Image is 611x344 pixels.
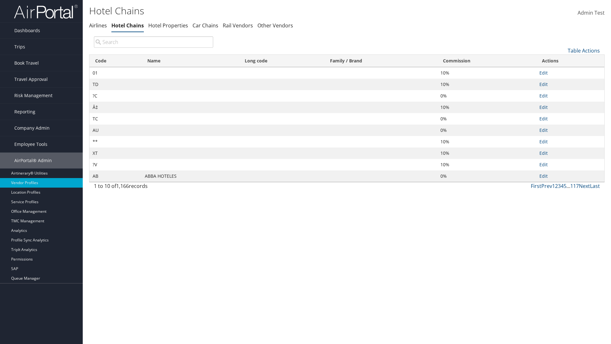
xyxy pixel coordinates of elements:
[570,183,579,190] a: 117
[558,183,561,190] a: 3
[568,47,600,54] a: Table Actions
[14,104,35,120] span: Reporting
[437,102,536,113] td: 10%
[536,55,604,67] th: Actions
[89,55,142,67] th: Code: activate to sort column ascending
[590,183,600,190] a: Last
[89,147,142,159] td: XT
[579,183,590,190] a: Next
[89,125,142,136] td: AU
[437,113,536,125] td: 0%
[193,22,218,29] a: Car Chains
[541,183,552,190] a: Prev
[89,170,142,182] td: AB
[539,127,548,133] a: Edit
[239,55,324,67] th: Long code: activate to sort column ascending
[148,22,188,29] a: Hotel Properties
[223,22,253,29] a: Rail Vendors
[89,79,142,90] td: TD
[539,70,548,76] a: Edit
[94,36,213,48] input: Search
[564,183,566,190] a: 5
[89,22,107,29] a: Airlines
[578,3,605,23] a: Admin Test
[437,125,536,136] td: 0%
[539,150,548,156] a: Edit
[561,183,564,190] a: 4
[555,183,558,190] a: 2
[14,4,78,19] img: airportal-logo.png
[437,159,536,170] td: 10%
[14,88,53,104] span: Risk Management
[257,22,293,29] a: Other Vendors
[437,136,536,147] td: 10%
[14,39,25,55] span: Trips
[437,90,536,102] td: 0%
[539,81,548,87] a: Edit
[89,159,142,170] td: ?V
[116,183,129,190] span: 1,166
[14,71,48,87] span: Travel Approval
[14,55,39,71] span: Book Travel
[566,183,570,190] span: …
[14,153,52,168] span: AirPortal® Admin
[437,147,536,159] td: 10%
[14,120,50,136] span: Company Admin
[578,9,605,16] span: Admin Test
[14,23,40,39] span: Dashboards
[531,183,541,190] a: First
[111,22,144,29] a: Hotel Chains
[539,139,548,145] a: Edit
[89,90,142,102] td: ?C
[539,173,548,179] a: Edit
[89,67,142,79] td: 01
[539,104,548,110] a: Edit
[539,93,548,99] a: Edit
[539,116,548,122] a: Edit
[437,79,536,90] td: 10%
[437,67,536,79] td: 10%
[324,55,437,67] th: Family / Brand: activate to sort column ascending
[89,102,142,113] td: Â‡
[539,161,548,168] a: Edit
[94,182,213,193] div: 1 to 10 of records
[89,113,142,125] td: TC
[14,136,47,152] span: Employee Tools
[437,170,536,182] td: 0%
[552,183,555,190] a: 1
[437,55,536,67] th: Commission: activate to sort column ascending
[142,170,239,182] td: ABBA HOTELES
[142,55,239,67] th: Name: activate to sort column descending
[89,4,433,18] h1: Hotel Chains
